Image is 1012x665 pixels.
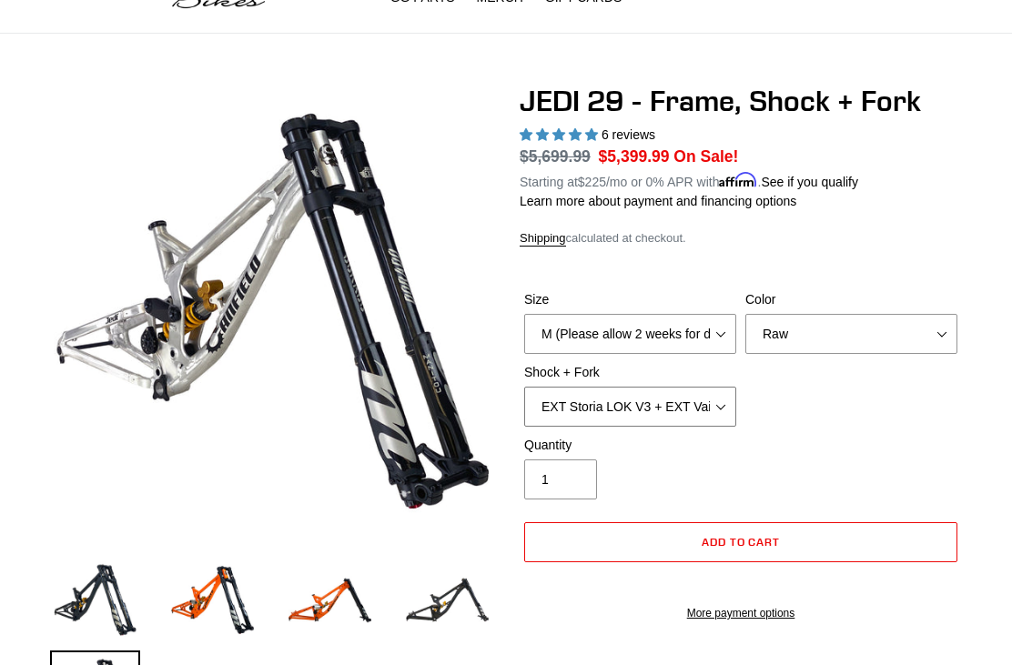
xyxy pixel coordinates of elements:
div: calculated at checkout. [520,229,962,247]
a: Shipping [520,231,566,247]
button: Add to cart [524,522,957,562]
img: Load image into Gallery viewer, JEDI 29 - Frame, Shock + Fork [167,555,258,645]
a: See if you qualify - Learn more about Affirm Financing (opens in modal) [761,175,858,189]
img: Load image into Gallery viewer, JEDI 29 - Frame, Shock + Fork [50,555,140,645]
label: Shock + Fork [524,363,736,382]
s: $5,699.99 [520,147,591,166]
span: 5.00 stars [520,127,602,142]
label: Quantity [524,436,736,455]
span: $225 [578,175,606,189]
label: Color [745,290,957,309]
a: Learn more about payment and financing options [520,194,796,208]
span: On Sale! [673,145,738,168]
img: Load image into Gallery viewer, JEDI 29 - Frame, Shock + Fork [285,555,375,645]
h1: JEDI 29 - Frame, Shock + Fork [520,84,962,118]
span: $5,399.99 [599,147,670,166]
a: More payment options [524,605,957,621]
span: Add to cart [702,535,781,549]
img: Load image into Gallery viewer, JEDI 29 - Frame, Shock + Fork [402,555,492,645]
span: Affirm [719,172,757,187]
label: Size [524,290,736,309]
span: 6 reviews [602,127,655,142]
p: Starting at /mo or 0% APR with . [520,168,858,192]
